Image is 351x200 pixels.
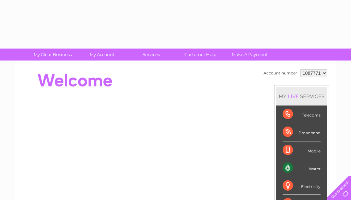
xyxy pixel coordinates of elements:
[75,49,129,61] a: My Account
[262,68,299,79] td: Account number
[223,49,276,61] a: Make A Payment
[287,93,300,99] div: LIVE
[283,141,321,159] div: Mobile
[283,123,321,141] div: Broadband
[124,49,178,61] a: Services
[283,159,321,177] div: Water
[174,49,227,61] a: Customer Help
[276,87,327,106] div: MY SERVICES
[26,49,79,61] a: My Clear Business
[283,106,321,123] div: Telecoms
[283,177,321,195] div: Electricity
